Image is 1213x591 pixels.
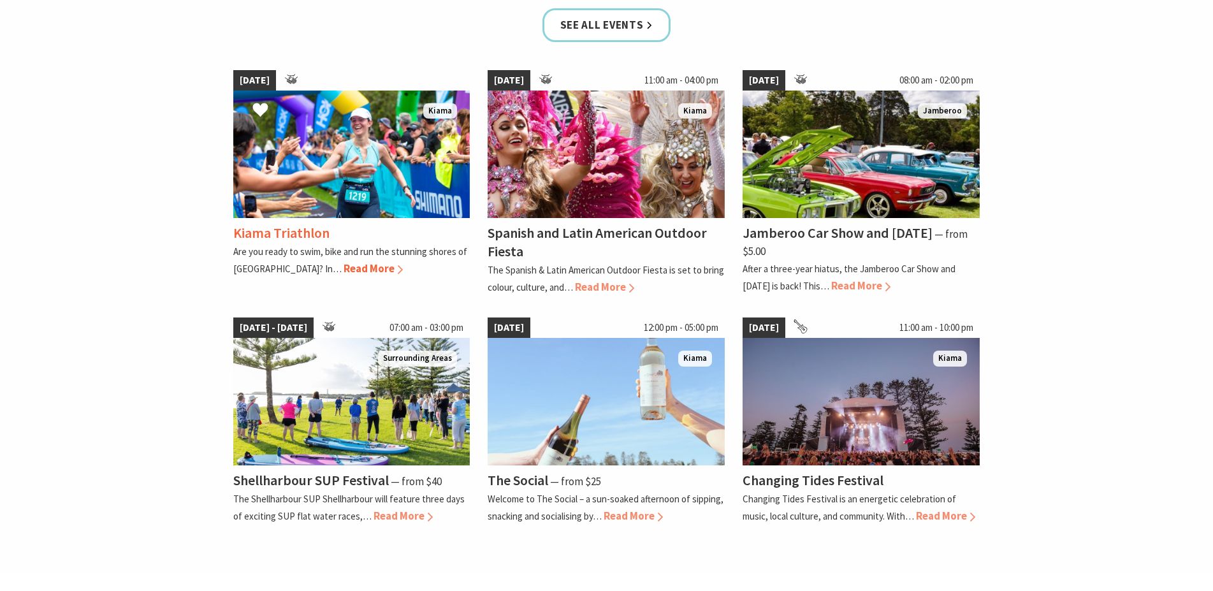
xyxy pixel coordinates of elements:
img: The Social [488,338,725,465]
a: [DATE] 08:00 am - 02:00 pm Jamberoo Car Show Jamberoo Jamberoo Car Show and [DATE] ⁠— from $5.00 ... [743,70,980,296]
a: See all Events [542,8,671,42]
span: [DATE] [233,70,276,91]
a: [DATE] 11:00 am - 10:00 pm Changing Tides Main Stage Kiama Changing Tides Festival Changing Tides... [743,317,980,525]
a: [DATE] 12:00 pm - 05:00 pm The Social Kiama The Social ⁠— from $25 Welcome to The Social – a sun-... [488,317,725,525]
span: [DATE] - [DATE] [233,317,314,338]
span: 08:00 am - 02:00 pm [893,70,980,91]
span: Surrounding Areas [378,351,457,367]
span: Jamberoo [918,103,967,119]
span: [DATE] [488,317,530,338]
img: Dancers in jewelled pink and silver costumes with feathers, holding their hands up while smiling [488,91,725,218]
h4: Shellharbour SUP Festival [233,471,389,489]
span: [DATE] [743,317,785,338]
img: Jodie Edwards Welcome to Country [233,338,470,465]
span: [DATE] [488,70,530,91]
span: Kiama [678,103,712,119]
p: Welcome to The Social – a sun-soaked afternoon of sipping, snacking and socialising by… [488,493,723,522]
a: [DATE] 11:00 am - 04:00 pm Dancers in jewelled pink and silver costumes with feathers, holding th... [488,70,725,296]
span: Read More [604,509,663,523]
p: The Shellharbour SUP Shellharbour will feature three days of exciting SUP flat water races,… [233,493,465,522]
h4: Changing Tides Festival [743,471,883,489]
p: After a three-year hiatus, the Jamberoo Car Show and [DATE] is back! This… [743,263,955,292]
span: 12:00 pm - 05:00 pm [637,317,725,338]
img: Changing Tides Main Stage [743,338,980,465]
span: 11:00 am - 10:00 pm [893,317,980,338]
img: Jamberoo Car Show [743,91,980,218]
p: Changing Tides Festival is an energetic celebration of music, local culture, and community. With… [743,493,956,522]
span: ⁠— from $5.00 [743,227,968,258]
h4: The Social [488,471,548,489]
a: [DATE] - [DATE] 07:00 am - 03:00 pm Jodie Edwards Welcome to Country Surrounding Areas Shellharbo... [233,317,470,525]
img: kiamatriathlon [233,91,470,218]
span: 07:00 am - 03:00 pm [383,317,470,338]
span: Read More [575,280,634,294]
button: Click to Favourite Kiama Triathlon [240,89,281,133]
span: Read More [916,509,975,523]
span: ⁠— from $40 [391,474,442,488]
span: [DATE] [743,70,785,91]
h4: Jamberoo Car Show and [DATE] [743,224,933,242]
span: Read More [374,509,433,523]
p: The Spanish & Latin American Outdoor Fiesta is set to bring colour, culture, and… [488,264,724,293]
span: 11:00 am - 04:00 pm [638,70,725,91]
h4: Spanish and Latin American Outdoor Fiesta [488,224,707,260]
span: Kiama [933,351,967,367]
h4: Kiama Triathlon [233,224,330,242]
span: Read More [831,279,890,293]
span: Kiama [678,351,712,367]
span: Read More [344,261,403,275]
p: Are you ready to swim, bike and run the stunning shores of [GEOGRAPHIC_DATA]? In… [233,245,467,275]
span: ⁠— from $25 [550,474,601,488]
a: [DATE] kiamatriathlon Kiama Kiama Triathlon Are you ready to swim, bike and run the stunning shor... [233,70,470,296]
span: Kiama [423,103,457,119]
